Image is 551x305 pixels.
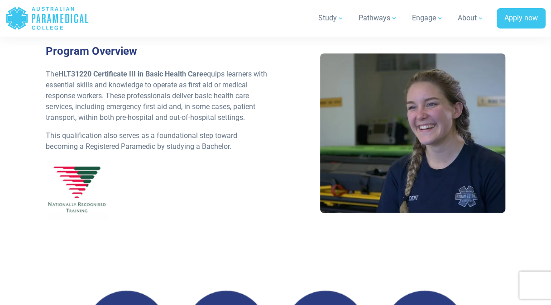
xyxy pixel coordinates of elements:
[5,4,89,33] a: Australian Paramedical College
[46,130,270,152] p: This qualification also serves as a foundational step toward becoming a Registered Paramedic by s...
[452,5,489,31] a: About
[497,8,546,29] a: Apply now
[46,45,270,58] h3: Program Overview
[58,70,203,78] strong: HLT31220 Certificate III in Basic Health Care
[46,69,270,123] p: The equips learners with essential skills and knowledge to operate as first aid or medical respon...
[313,5,350,31] a: Study
[407,5,449,31] a: Engage
[353,5,403,31] a: Pathways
